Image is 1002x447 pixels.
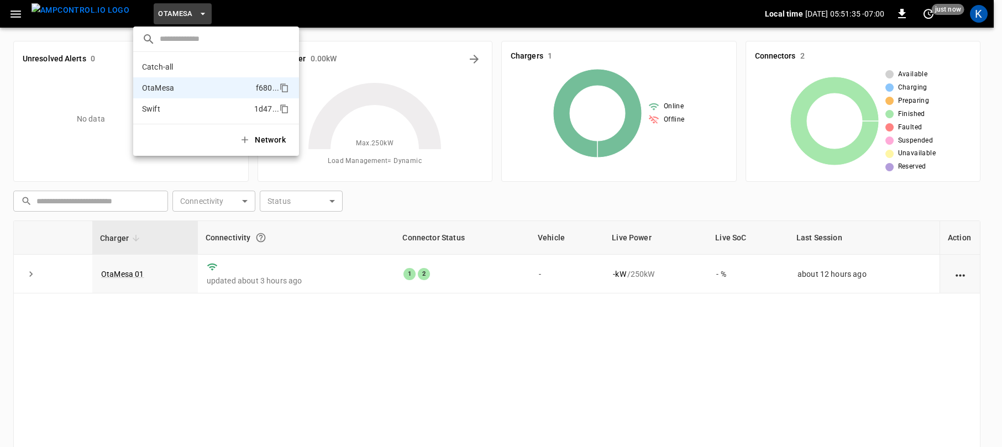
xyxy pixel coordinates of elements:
[279,81,291,94] div: copy
[142,82,251,93] p: OtaMesa
[233,129,295,151] button: Network
[142,61,250,72] p: Catch-all
[142,103,250,114] p: Swift
[279,102,291,115] div: copy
